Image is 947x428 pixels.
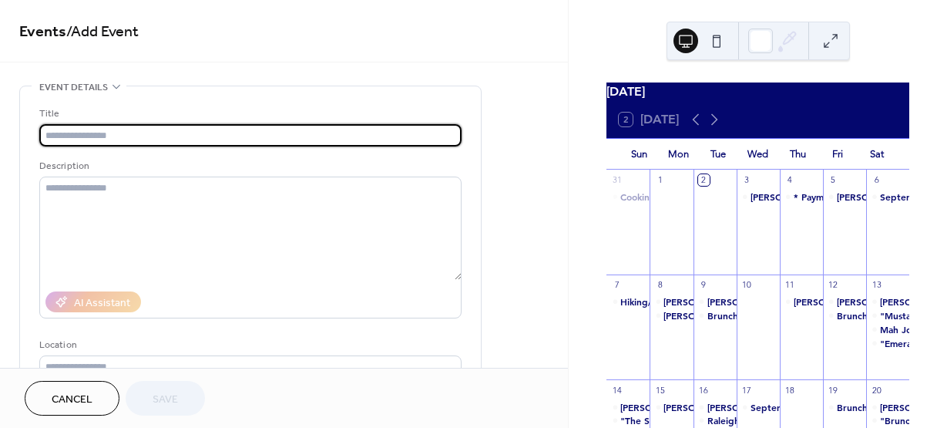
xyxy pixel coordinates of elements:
[823,309,866,322] div: Brunch Bunch Gathering - Hosted by Claudia Fenoglio
[866,295,909,308] div: Angela Zaro- Happy Birtrhday!
[663,295,817,308] div: [PERSON_NAME]- Happy Birthday!
[659,139,699,170] div: Mon
[871,174,882,186] div: 6
[654,384,666,396] div: 15
[606,401,650,414] div: Claudya Muller - Happy Birthday!
[620,295,751,308] div: Hiking/Walking Group Outing
[828,384,839,396] div: 19
[39,106,458,122] div: Title
[693,401,737,414] div: Cary Book Club - September Gathering
[663,401,820,414] div: [PERSON_NAME] - Happy Birthday!
[39,337,458,353] div: Location
[777,139,818,170] div: Thu
[620,414,865,427] div: "The Sound of Music" 60th Anniversary Classic Showing
[611,279,623,291] div: 7
[784,279,796,291] div: 11
[871,279,882,291] div: 13
[738,139,778,170] div: Wed
[698,279,710,291] div: 9
[784,174,796,186] div: 4
[698,174,710,186] div: 2
[741,384,753,396] div: 17
[866,309,909,322] div: "Mustangs" Supper Club
[619,139,659,170] div: Sun
[707,295,861,308] div: [PERSON_NAME]- Happy Birthday!
[823,295,866,308] div: Kathy Foote- Happy Birthday!
[66,17,139,47] span: / Add Event
[693,295,737,308] div: Pam Collins- Happy Birthday!
[828,174,839,186] div: 5
[866,401,909,414] div: Paula Nunley - Happy Birthday!
[707,401,936,414] div: [PERSON_NAME] Book Club - September Gathering
[39,158,458,174] div: Description
[737,401,780,414] div: September Group Luncheon and Members Birthdays # 2
[650,401,693,414] div: Julie Eddy - Happy Birthday!
[698,139,738,170] div: Tue
[780,190,823,204] div: * Payment Due By Today: Raleigh Downtown Trolley Tour (On September 21st)
[39,79,108,96] span: Event details
[823,401,866,414] div: Brunch Bunch Gathering - Hosted by Paula Nunley
[751,190,904,204] div: [PERSON_NAME]- Happy Birthday!
[654,174,666,186] div: 1
[19,17,66,47] a: Events
[741,279,753,291] div: 10
[866,190,909,204] div: September Group Luncheon and Members Birthdays # 1
[611,384,623,396] div: 14
[857,139,897,170] div: Sat
[620,401,777,414] div: [PERSON_NAME] - Happy Birthday!
[866,414,909,427] div: "Brunch Buddies" Brunch Bunch Gathering - Hosted by Paula Nunley
[620,190,789,204] div: Cooking Class # 2 - "English Tea Party"
[650,309,693,322] div: Cary Bunco Gathering
[866,323,909,336] div: Mah Jongg Gathering
[737,190,780,204] div: Betty McCarthy- Happy Birthday!
[823,190,866,204] div: Lori Richards - Happy Birthday!
[784,384,796,396] div: 18
[871,384,882,396] div: 20
[606,295,650,308] div: Hiking/Walking Group Outing
[606,414,650,427] div: "The Sound of Music" 60th Anniversary Classic Showing
[828,279,839,291] div: 12
[606,83,909,101] div: [DATE]
[693,309,737,322] div: Brunch Bunch Gathering - Hosted by Debra Ann Johnson
[611,174,623,186] div: 31
[741,174,753,186] div: 3
[707,414,893,427] div: Raleigh Book Club - September Gathering
[818,139,858,170] div: Fri
[693,414,737,427] div: Raleigh Book Club - September Gathering
[698,384,710,396] div: 16
[866,337,909,350] div: "Emerald Gourmets" Supper Club
[654,279,666,291] div: 8
[780,295,823,308] div: Ann Burke - Happy Birthday!
[650,295,693,308] div: Suzanne Stephens- Happy Birthday!
[52,392,92,408] span: Cancel
[25,381,119,416] button: Cancel
[606,190,650,204] div: Cooking Class # 2 - "English Tea Party"
[663,309,786,322] div: [PERSON_NAME] Gathering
